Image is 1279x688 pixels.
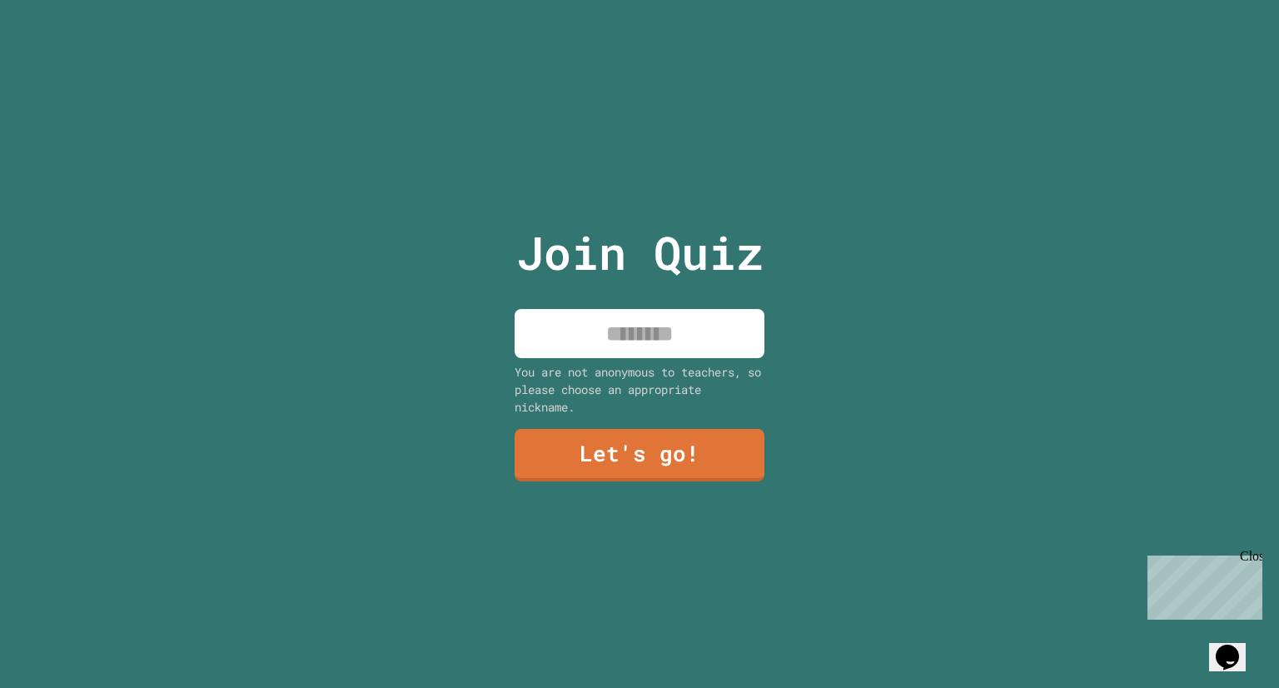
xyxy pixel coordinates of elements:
[7,7,115,106] div: Chat with us now!Close
[515,429,764,481] a: Let's go!
[516,218,764,287] p: Join Quiz
[1209,621,1262,671] iframe: chat widget
[1141,549,1262,620] iframe: chat widget
[515,363,764,416] div: You are not anonymous to teachers, so please choose an appropriate nickname.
